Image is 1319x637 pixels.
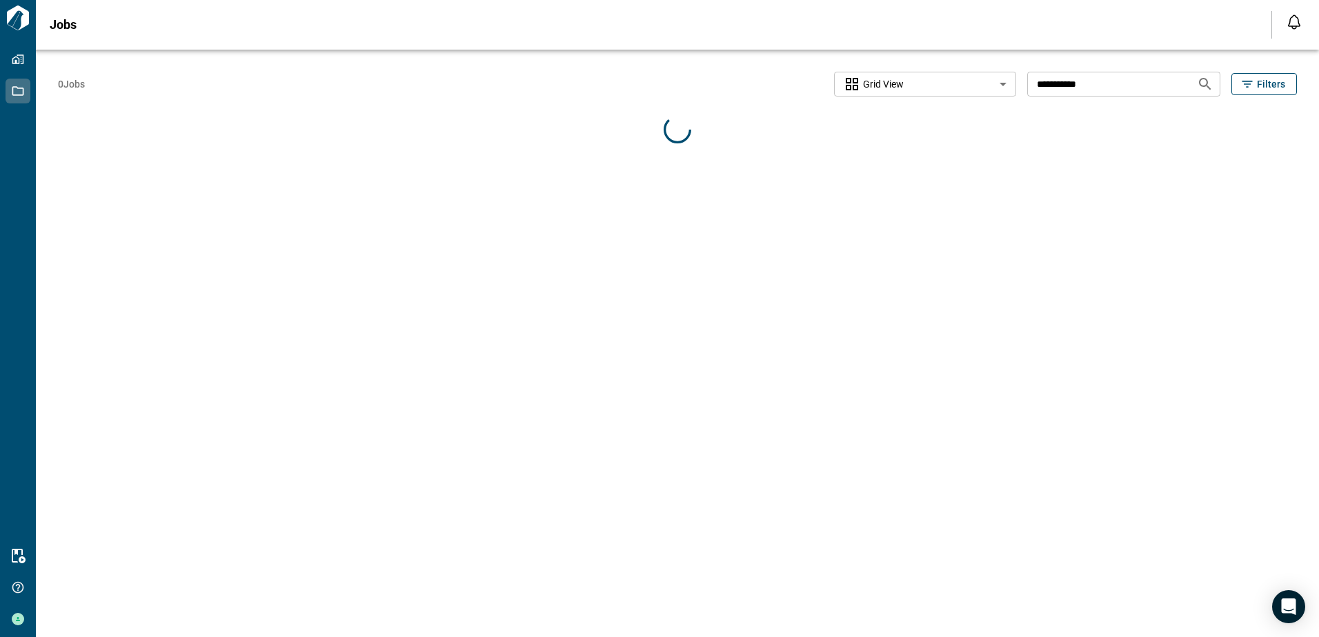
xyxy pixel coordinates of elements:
button: Filters [1231,73,1297,95]
span: Jobs [50,18,77,32]
div: Open Intercom Messenger [1272,590,1305,623]
div: Without label [834,70,1016,99]
button: Search jobs [1191,70,1219,98]
span: 0 Jobs [58,77,85,91]
span: Filters [1257,77,1285,91]
button: Open notification feed [1283,11,1305,33]
span: Grid View [863,77,904,91]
